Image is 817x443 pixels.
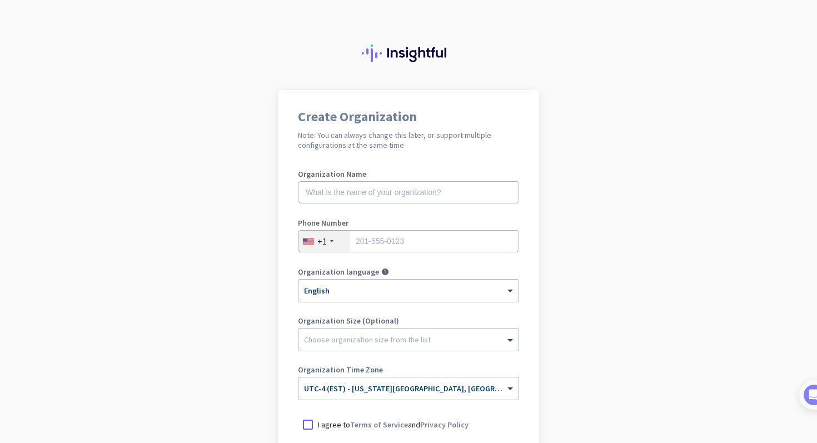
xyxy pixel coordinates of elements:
[317,236,327,247] div: +1
[298,268,379,276] label: Organization language
[298,317,519,325] label: Organization Size (Optional)
[298,110,519,123] h1: Create Organization
[350,420,408,430] a: Terms of Service
[362,44,455,62] img: Insightful
[298,219,519,227] label: Phone Number
[298,170,519,178] label: Organization Name
[298,230,519,252] input: 201-555-0123
[420,420,469,430] a: Privacy Policy
[298,366,519,374] label: Organization Time Zone
[298,130,519,150] h2: Note: You can always change this later, or support multiple configurations at the same time
[318,419,469,430] p: I agree to and
[381,268,389,276] i: help
[298,181,519,203] input: What is the name of your organization?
